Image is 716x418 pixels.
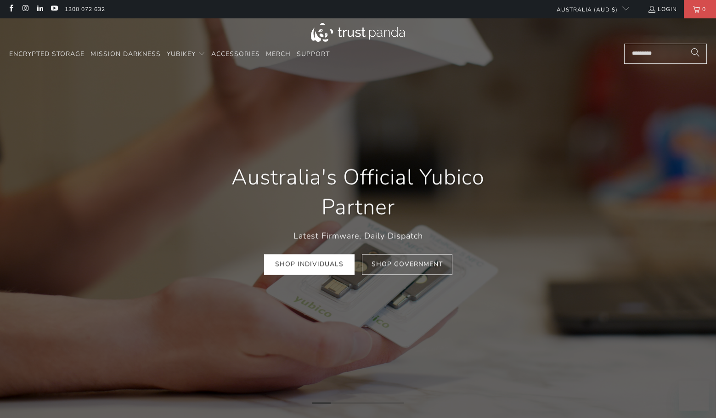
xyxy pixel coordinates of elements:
iframe: Button to launch messaging window [679,381,709,411]
span: Support [297,50,330,58]
a: Encrypted Storage [9,44,85,65]
nav: Translation missing: en.navigation.header.main_nav [9,44,330,65]
a: Merch [266,44,291,65]
a: Mission Darkness [90,44,161,65]
a: Shop Individuals [264,254,355,275]
img: Trust Panda Australia [311,23,405,42]
h1: Australia's Official Yubico Partner [207,162,510,223]
a: Accessories [211,44,260,65]
a: Support [297,44,330,65]
li: Page dot 2 [331,402,349,404]
button: Search [684,44,707,64]
span: YubiKey [167,50,196,58]
span: Accessories [211,50,260,58]
li: Page dot 3 [349,402,367,404]
li: Page dot 1 [312,402,331,404]
a: Trust Panda Australia on Instagram [21,6,29,13]
span: Encrypted Storage [9,50,85,58]
p: Latest Firmware, Daily Dispatch [207,230,510,243]
a: Login [648,4,677,14]
li: Page dot 4 [367,402,386,404]
a: Trust Panda Australia on Facebook [7,6,15,13]
a: Trust Panda Australia on YouTube [50,6,58,13]
span: Merch [266,50,291,58]
summary: YubiKey [167,44,205,65]
input: Search... [624,44,707,64]
a: Trust Panda Australia on LinkedIn [36,6,44,13]
a: Shop Government [362,254,452,275]
span: Mission Darkness [90,50,161,58]
a: 1300 072 632 [65,4,105,14]
li: Page dot 5 [386,402,404,404]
